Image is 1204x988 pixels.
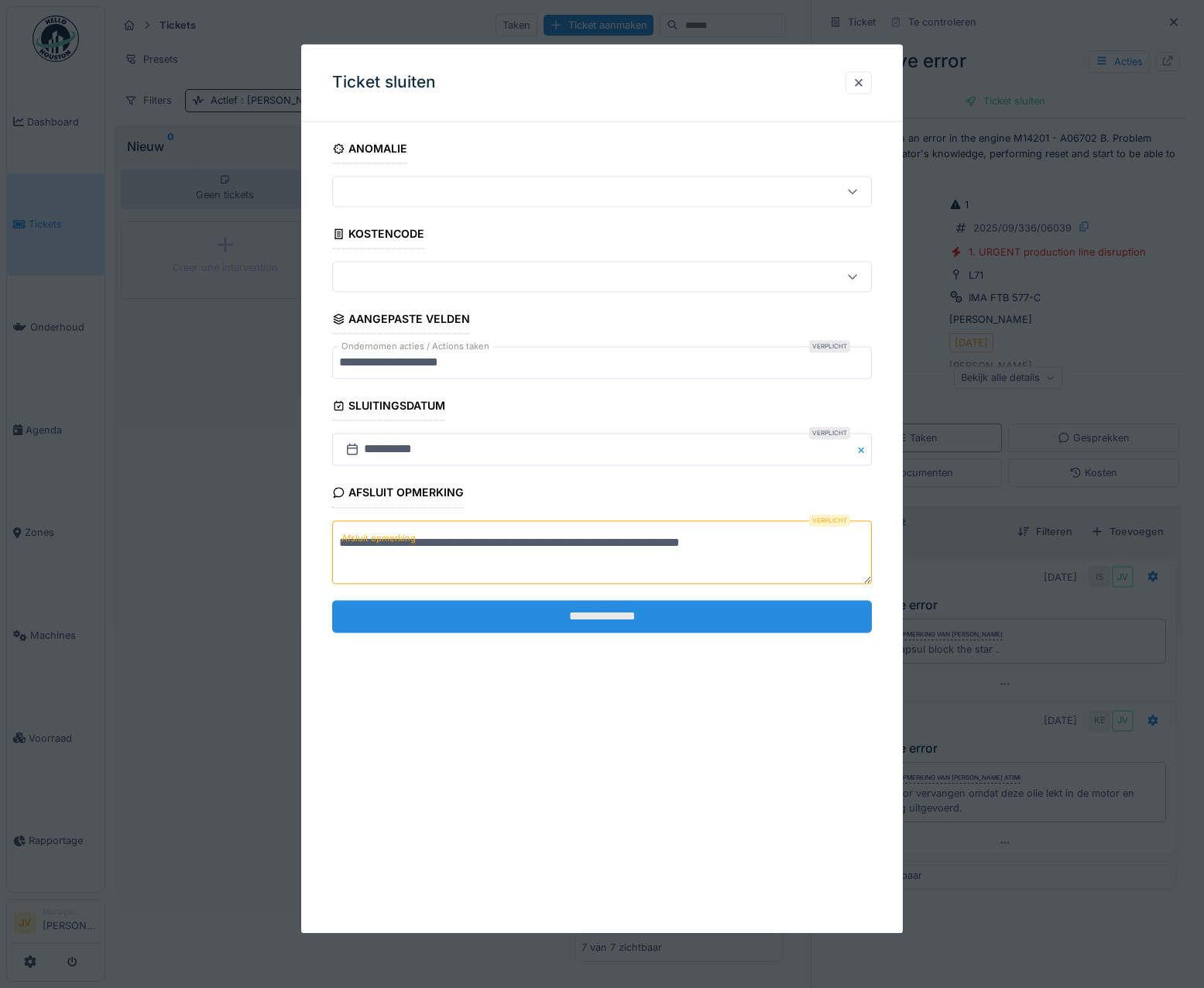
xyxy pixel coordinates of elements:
div: Sluitingsdatum [332,395,446,421]
div: Afsluit opmerking [332,482,465,508]
div: Verplicht [809,341,850,353]
label: Afsluit opmerking [338,529,419,548]
div: Anomalie [332,137,408,163]
div: Verplicht [809,514,850,527]
h3: Ticket sluiten [332,73,436,92]
label: Ondernomen acties / Actions taken [338,341,492,354]
div: Aangepaste velden [332,308,471,334]
button: Close [855,434,872,466]
div: Verplicht [809,427,850,440]
div: Kostencode [332,223,425,249]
